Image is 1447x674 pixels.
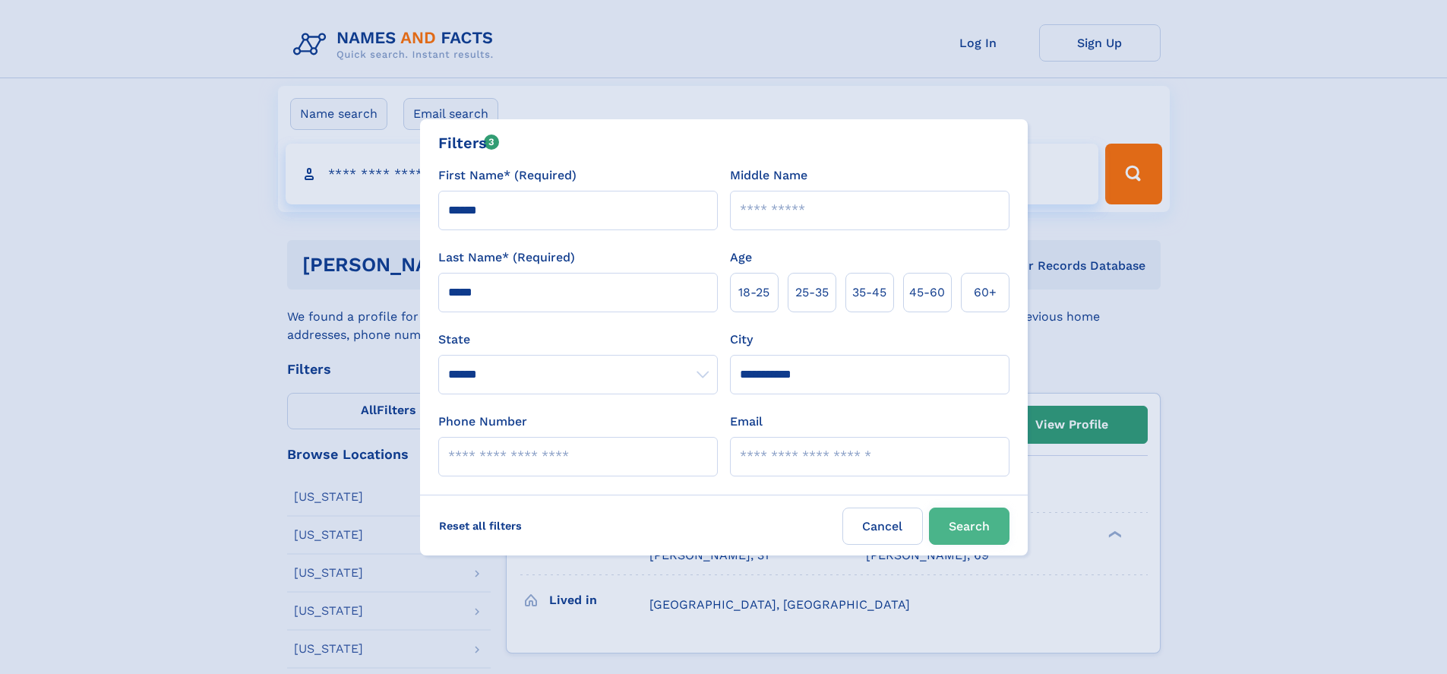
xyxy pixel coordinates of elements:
label: State [438,331,718,349]
label: Middle Name [730,166,807,185]
span: 35‑45 [852,283,886,302]
label: Age [730,248,752,267]
label: Last Name* (Required) [438,248,575,267]
label: Reset all filters [429,508,532,544]
label: Cancel [842,508,923,545]
button: Search [929,508,1009,545]
span: 25‑35 [795,283,829,302]
label: Email [730,413,763,431]
div: Filters [438,131,500,154]
span: 60+ [974,283,997,302]
span: 45‑60 [909,283,945,302]
label: First Name* (Required) [438,166,577,185]
span: 18‑25 [738,283,769,302]
label: Phone Number [438,413,527,431]
label: City [730,331,753,349]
